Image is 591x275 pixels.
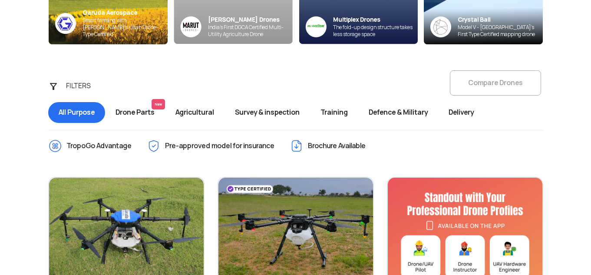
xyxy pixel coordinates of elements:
[458,16,543,24] div: Crystal Ball
[152,99,165,109] span: New
[333,24,418,38] div: The fold-up design structure takes less storage space
[105,102,165,123] span: Drone Parts
[305,16,327,37] img: ic_multiplex_sky.png
[83,17,168,38] div: Smart farming with [PERSON_NAME]’s Kisan Drone - Type Certified
[83,9,168,17] div: Garuda Aerospace
[66,139,132,153] span: TropoGo Advantage
[310,102,358,123] span: Training
[147,139,161,153] img: ic_Pre-approved.png
[358,102,438,123] span: Defence & Military
[208,16,293,24] div: [PERSON_NAME] Drones
[48,139,62,153] img: ic_TropoGo_Advantage.png
[308,139,366,153] span: Brochure Available
[290,139,304,153] img: ic_Brochure.png
[438,102,484,123] span: Delivery
[333,16,418,24] div: Multiplex Drones
[180,16,201,37] img: Group%2036313.png
[165,102,225,123] span: Agricultural
[48,102,105,123] span: All Purpose
[208,24,293,38] div: India’s First DGCA Certified Multi-Utility Agriculture Drone
[225,102,310,123] span: Survey & inspection
[61,77,106,95] div: FILTERS
[458,24,543,38] div: Model V - [GEOGRAPHIC_DATA]’s First Type Certified mapping drone
[165,139,274,153] span: Pre-approved model for insurance
[55,13,76,34] img: ic_garuda_sky.png
[430,17,451,37] img: crystalball-logo-banner.png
